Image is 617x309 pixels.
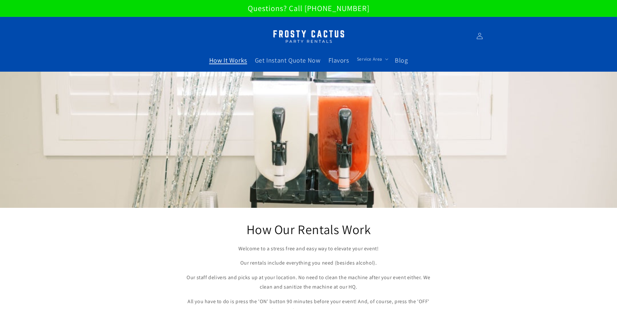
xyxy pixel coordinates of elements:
[325,52,353,68] a: Flavors
[251,52,325,68] a: Get Instant Quote Now
[209,56,247,65] span: How It Works
[353,52,391,66] summary: Service Area
[357,56,382,62] span: Service Area
[182,258,435,268] p: Our rentals include everything you need (besides alcohol).
[328,56,349,65] span: Flavors
[268,26,349,46] img: Margarita Machine Rental in Scottsdale, Phoenix, Tempe, Chandler, Gilbert, Mesa and Maricopa
[391,52,412,68] a: Blog
[395,56,408,65] span: Blog
[182,221,435,238] h2: How Our Rentals Work
[182,273,435,292] p: Our staff delivers and picks up at your location. No need to clean the machine after your event e...
[182,244,435,254] p: Welcome to a stress free and easy way to elevate your event!
[255,56,321,65] span: Get Instant Quote Now
[205,52,251,68] a: How It Works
